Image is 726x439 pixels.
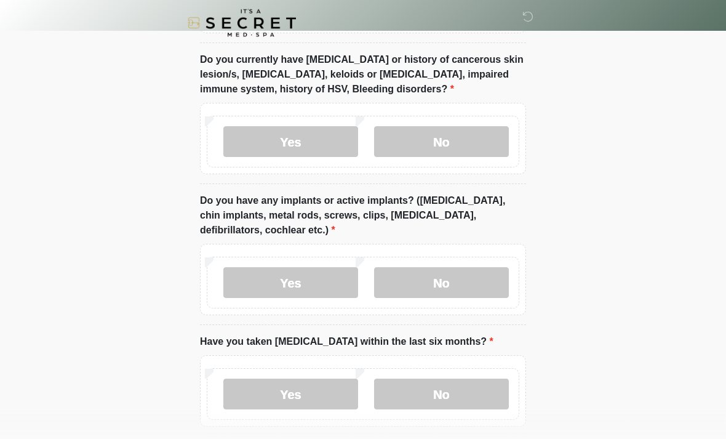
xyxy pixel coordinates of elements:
label: Yes [223,127,358,158]
label: Do you currently have [MEDICAL_DATA] or history of cancerous skin lesion/s, [MEDICAL_DATA], keloi... [200,53,526,97]
label: No [374,379,509,410]
label: Yes [223,268,358,299]
label: Have you taken [MEDICAL_DATA] within the last six months? [200,335,493,350]
label: Do you have any implants or active implants? ([MEDICAL_DATA], chin implants, metal rods, screws, ... [200,194,526,238]
label: No [374,268,509,299]
label: Yes [223,379,358,410]
img: It's A Secret Med Spa Logo [188,9,296,37]
label: No [374,127,509,158]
